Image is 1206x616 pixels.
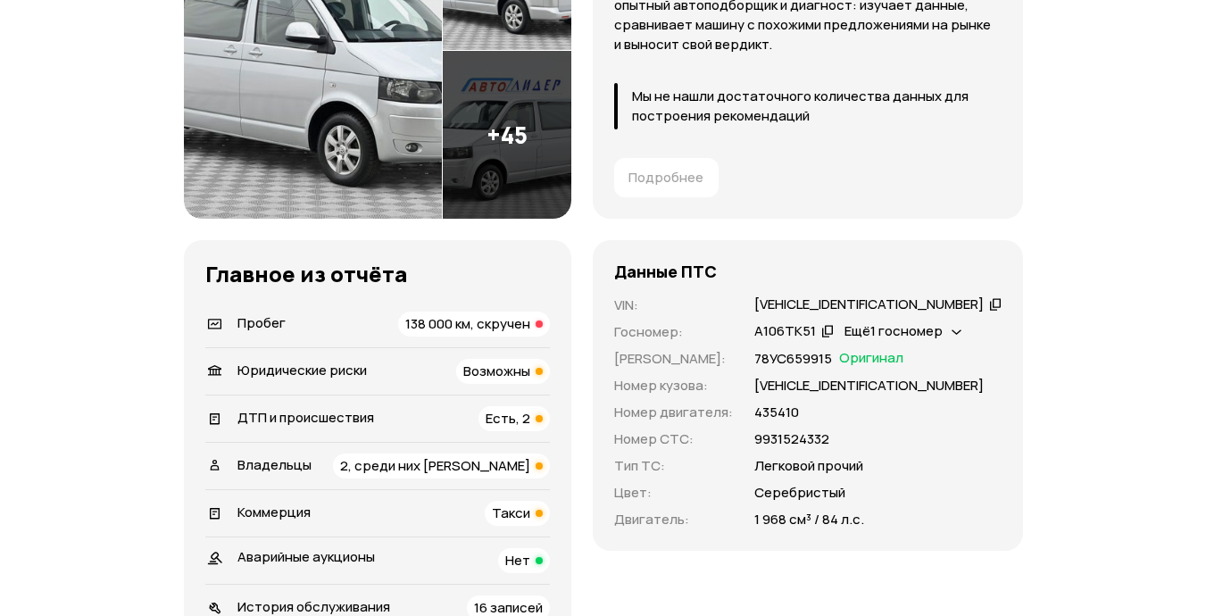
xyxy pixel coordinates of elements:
[614,349,733,369] p: [PERSON_NAME] :
[237,408,374,427] span: ДТП и происшествия
[237,361,367,379] span: Юридические риски
[754,456,863,476] p: Легковой прочий
[844,321,943,340] span: Ещё 1 госномер
[754,296,984,314] div: [VEHICLE_IDENTIFICATION_NUMBER]
[486,409,530,428] span: Есть, 2
[754,376,984,395] p: [VEHICLE_IDENTIFICATION_NUMBER]
[614,483,733,503] p: Цвет :
[237,455,312,474] span: Владельцы
[614,456,733,476] p: Тип ТС :
[463,362,530,380] span: Возможны
[614,296,733,315] p: VIN :
[614,322,733,342] p: Госномер :
[754,403,799,422] p: 435410
[632,87,1002,126] p: Мы не нашли достаточного количества данных для построения рекомендаций
[405,314,530,333] span: 138 000 км, скручен
[492,504,530,522] span: Такси
[237,503,311,521] span: Коммерция
[754,429,829,449] p: 9931524332
[754,510,864,529] p: 1 968 см³ / 84 л.с.
[237,597,390,616] span: История обслуживания
[614,262,717,281] h4: Данные ПТС
[614,429,733,449] p: Номер СТС :
[237,313,286,332] span: Пробег
[340,456,530,475] span: 2, среди них [PERSON_NAME]
[614,510,733,529] p: Двигатель :
[754,322,816,341] div: А106ТК51
[754,349,832,369] p: 78УС659915
[614,376,733,395] p: Номер кузова :
[839,349,903,369] span: Оригинал
[237,547,375,566] span: Аварийные аукционы
[205,262,550,287] h3: Главное из отчёта
[505,551,530,570] span: Нет
[614,403,733,422] p: Номер двигателя :
[754,483,845,503] p: Серебристый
